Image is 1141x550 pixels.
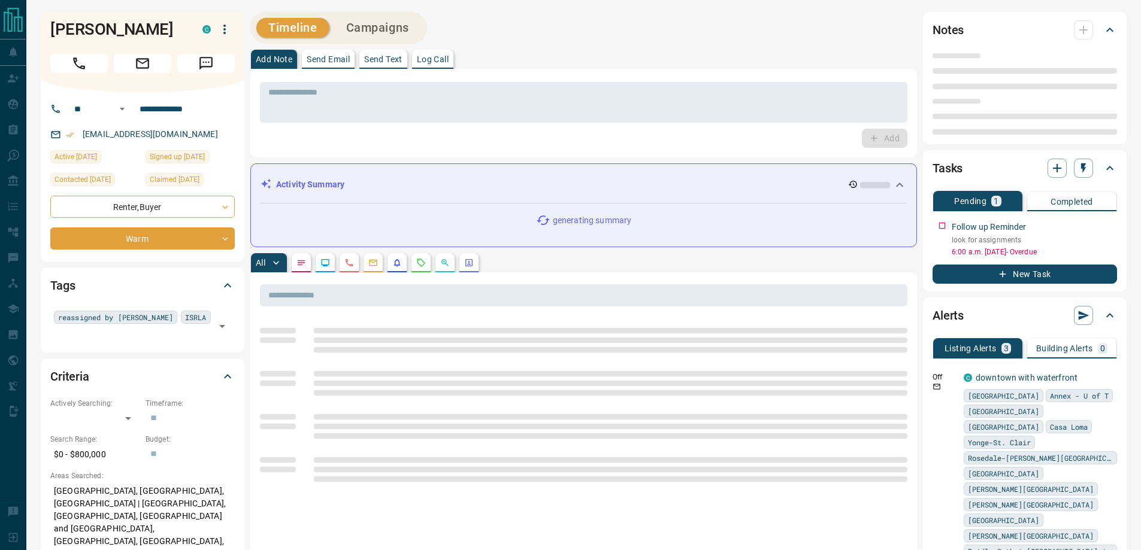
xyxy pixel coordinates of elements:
p: Search Range: [50,434,140,445]
svg: Requests [416,258,426,268]
span: Rosedale-[PERSON_NAME][GEOGRAPHIC_DATA] [968,452,1113,464]
div: Tasks [933,154,1117,183]
p: Completed [1051,197,1093,206]
svg: Lead Browsing Activity [320,258,330,268]
div: Tags [50,271,235,300]
p: Activity Summary [276,178,344,191]
p: All [256,259,265,267]
p: Building Alerts [1036,344,1093,353]
span: Contacted [DATE] [55,174,111,186]
p: Follow up Reminder [952,221,1026,233]
p: Add Note [256,55,292,63]
span: Call [50,54,108,73]
svg: Email [933,382,941,391]
h2: Criteria [50,367,89,386]
span: Signed up [DATE] [150,151,205,163]
span: [GEOGRAPHIC_DATA] [968,421,1039,433]
button: Open [214,318,231,335]
h2: Notes [933,20,964,39]
p: Log Call [417,55,449,63]
p: look for assignments [952,235,1117,245]
div: Warm [50,227,235,250]
button: Campaigns [334,18,421,38]
span: [PERSON_NAME][GEOGRAPHIC_DATA] [968,483,1094,495]
svg: Email Verified [66,130,74,139]
p: Areas Searched: [50,470,235,481]
p: Listing Alerts [945,344,997,353]
p: 3 [1004,344,1009,353]
svg: Notes [296,258,306,268]
div: Mon Jul 07 2025 [50,173,140,190]
p: Actively Searching: [50,398,140,409]
div: Wed Sep 10 2025 [50,150,140,167]
svg: Opportunities [440,258,450,268]
p: generating summary [553,214,631,227]
button: New Task [933,265,1117,284]
span: [GEOGRAPHIC_DATA] [968,390,1039,402]
span: Email [114,54,171,73]
h2: Tasks [933,159,963,178]
p: 1 [994,197,998,205]
button: Timeline [256,18,329,38]
button: Open [115,102,129,116]
a: downtown with waterfront [976,373,1078,382]
div: Activity Summary [261,174,907,196]
p: $0 - $800,000 [50,445,140,464]
a: [EMAIL_ADDRESS][DOMAIN_NAME] [83,129,218,139]
p: Send Text [364,55,402,63]
span: Annex - U of T [1050,390,1109,402]
svg: Agent Actions [464,258,474,268]
span: ISRLA [185,311,207,323]
div: Alerts [933,301,1117,330]
p: 0 [1100,344,1105,353]
div: condos.ca [964,373,972,382]
p: Timeframe: [146,398,235,409]
div: condos.ca [202,25,211,34]
span: [GEOGRAPHIC_DATA] [968,467,1039,479]
p: 6:00 a.m. [DATE] - Overdue [952,247,1117,257]
span: [GEOGRAPHIC_DATA] [968,405,1039,417]
svg: Emails [368,258,378,268]
p: Off [933,372,957,382]
h2: Tags [50,276,75,295]
p: Pending [954,197,986,205]
span: Claimed [DATE] [150,174,199,186]
span: [PERSON_NAME][GEOGRAPHIC_DATA] [968,530,1094,542]
span: reassigned by [PERSON_NAME] [58,311,173,323]
span: [GEOGRAPHIC_DATA] [968,514,1039,526]
h1: [PERSON_NAME] [50,20,184,39]
span: Yonge-St. Clair [968,436,1031,448]
span: [PERSON_NAME][GEOGRAPHIC_DATA] [968,499,1094,511]
div: Fri Sep 04 2020 [146,150,235,167]
span: Message [177,54,235,73]
div: Renter , Buyer [50,196,235,218]
p: Send Email [307,55,350,63]
span: Casa Loma [1050,421,1088,433]
svg: Listing Alerts [392,258,402,268]
p: Budget: [146,434,235,445]
svg: Calls [344,258,354,268]
span: Active [DATE] [55,151,97,163]
div: Notes [933,16,1117,44]
h2: Alerts [933,306,964,325]
div: Criteria [50,362,235,391]
div: Thu Aug 03 2023 [146,173,235,190]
